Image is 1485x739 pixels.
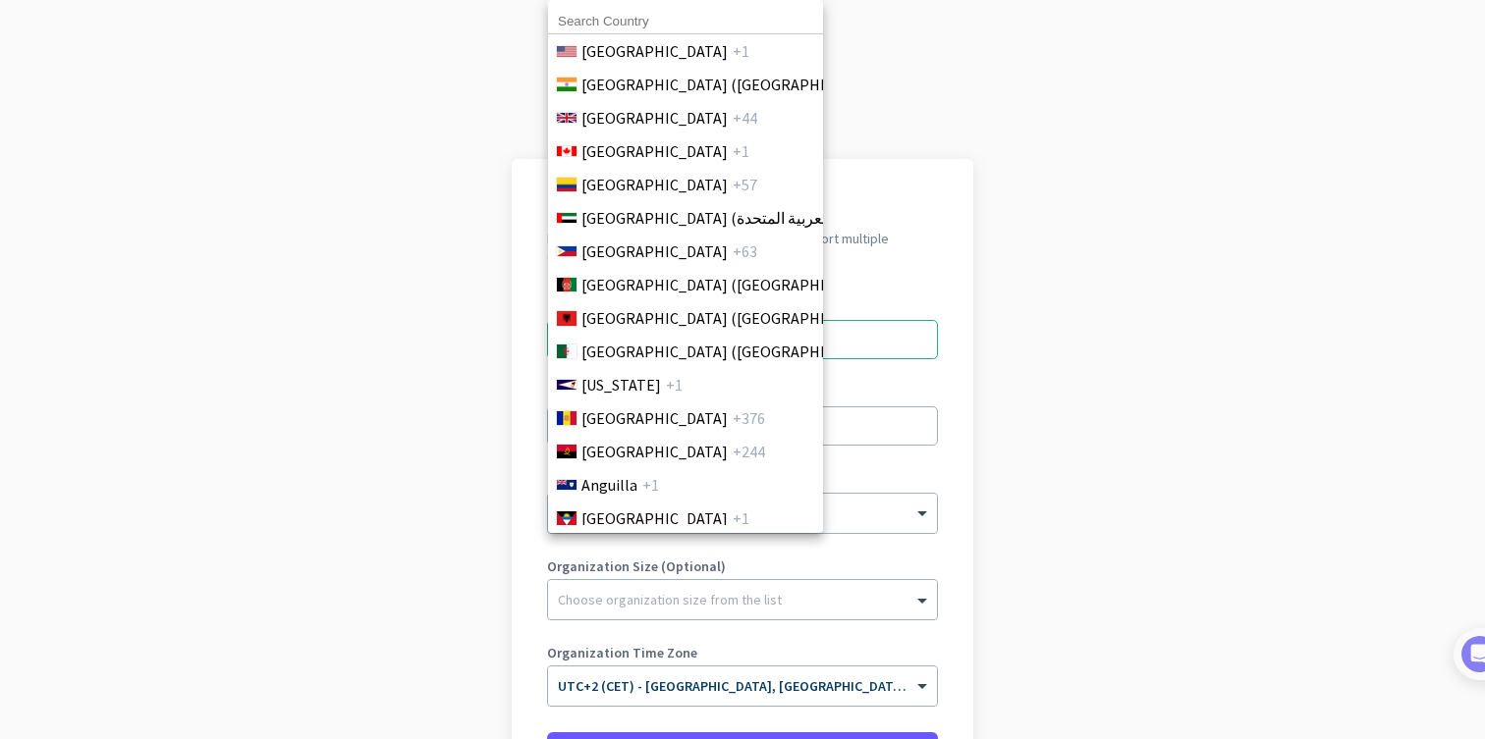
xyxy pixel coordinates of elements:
span: [GEOGRAPHIC_DATA] [581,106,728,130]
span: [GEOGRAPHIC_DATA] [581,406,728,430]
span: [GEOGRAPHIC_DATA] (‫[GEOGRAPHIC_DATA]‬‎) [581,273,888,296]
span: [GEOGRAPHIC_DATA] ([GEOGRAPHIC_DATA]) [581,73,888,96]
span: [GEOGRAPHIC_DATA] [581,440,728,463]
span: Anguilla [581,473,637,497]
span: +1 [666,373,683,396]
span: [GEOGRAPHIC_DATA] (‫[GEOGRAPHIC_DATA]‬‎) [581,340,888,363]
span: [US_STATE] [581,373,661,396]
input: Search Country [548,9,823,34]
span: +244 [733,440,765,463]
span: +1 [733,506,749,530]
span: +44 [733,106,757,130]
span: [GEOGRAPHIC_DATA] [581,139,728,163]
span: [GEOGRAPHIC_DATA] ([GEOGRAPHIC_DATA]) [581,306,888,330]
span: [GEOGRAPHIC_DATA] [581,39,728,63]
span: [GEOGRAPHIC_DATA] (‫الإمارات العربية المتحدة‬‎) [581,206,892,230]
span: [GEOGRAPHIC_DATA] [581,173,728,196]
span: +63 [733,239,757,263]
span: [GEOGRAPHIC_DATA] [581,506,728,530]
span: +1 [642,473,659,497]
span: +1 [733,139,749,163]
span: +376 [733,406,765,430]
span: +57 [733,173,757,196]
span: [GEOGRAPHIC_DATA] [581,239,728,263]
span: +1 [733,39,749,63]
